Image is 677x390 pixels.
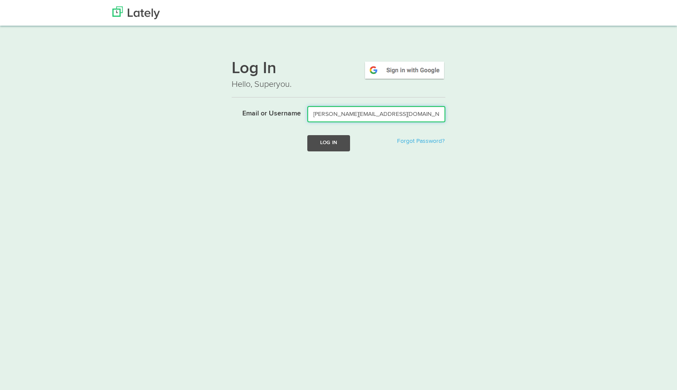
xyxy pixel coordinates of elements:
[307,135,350,151] button: Log In
[232,60,445,78] h1: Log In
[397,138,444,144] a: Forgot Password?
[307,106,445,122] input: Email or Username
[225,106,301,119] label: Email or Username
[112,6,160,19] img: Lately
[364,60,445,80] img: google-signin.png
[232,78,445,91] p: Hello, Superyou.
